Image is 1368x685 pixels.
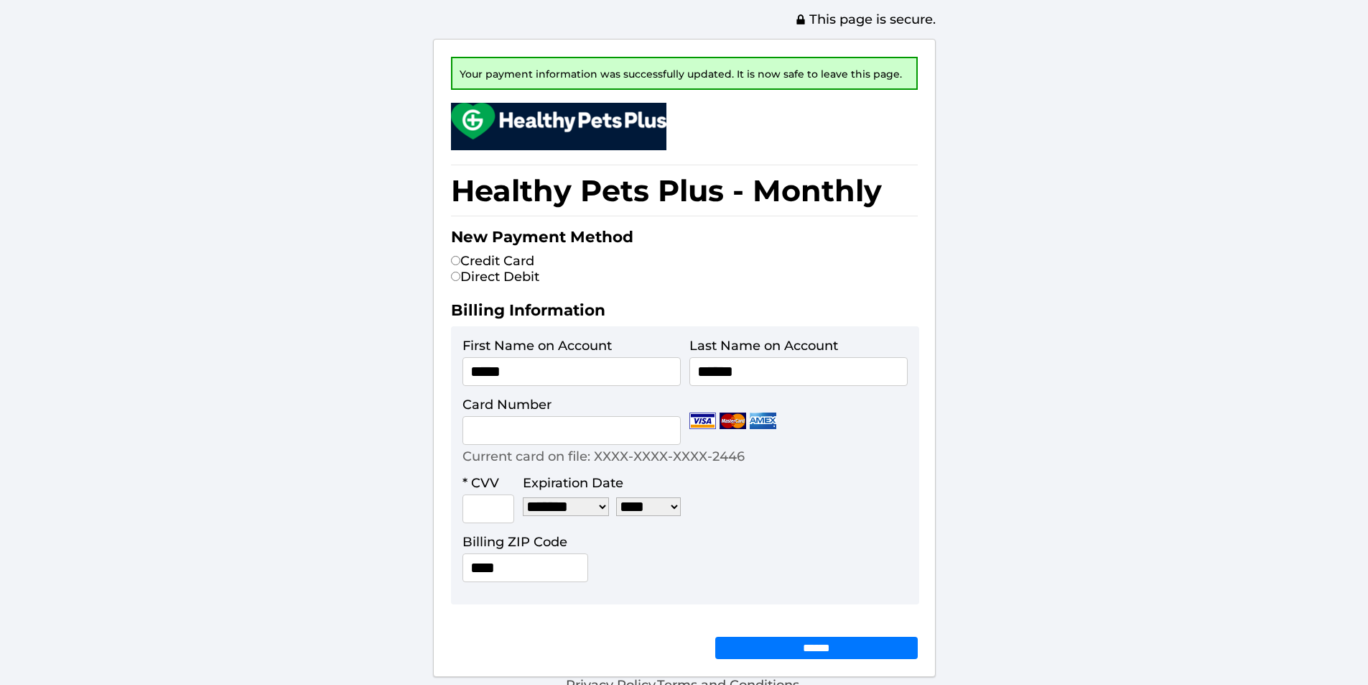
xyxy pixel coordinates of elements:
[462,338,612,354] label: First Name on Account
[451,103,666,139] img: small.png
[462,475,499,491] label: * CVV
[523,475,623,491] label: Expiration Date
[451,269,539,285] label: Direct Debit
[795,12,936,27] span: This page is secure.
[720,413,746,429] img: Mastercard
[462,449,745,464] p: Current card on file: XXXX-XXXX-XXXX-2446
[462,534,567,550] label: Billing ZIP Code
[451,253,534,269] label: Credit Card
[451,272,460,281] input: Direct Debit
[451,227,918,253] h2: New Payment Method
[689,338,838,354] label: Last Name on Account
[462,397,552,413] label: Card Number
[451,165,918,216] h1: Healthy Pets Plus - Monthly
[689,413,716,429] img: Visa
[750,413,776,429] img: Amex
[451,300,918,326] h2: Billing Information
[460,68,902,81] span: Your payment information was successfully updated. It is now safe to leave this page.
[451,256,460,265] input: Credit Card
